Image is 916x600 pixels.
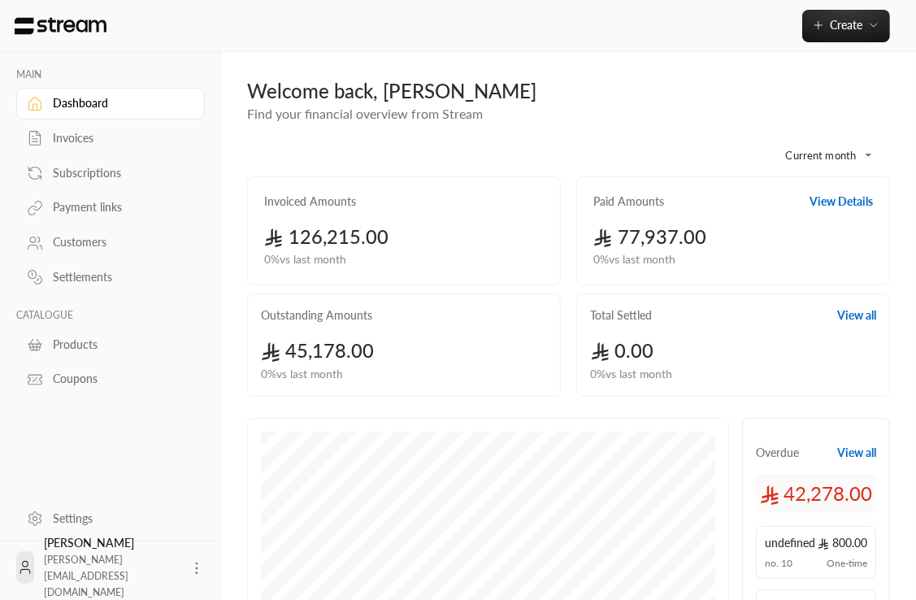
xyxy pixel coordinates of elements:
span: Find your financial overview from Stream [247,106,483,121]
h2: Paid Amounts [593,193,664,210]
span: 42,278.00 [760,480,873,507]
div: Settings [53,511,185,527]
a: Products [16,328,205,360]
div: Subscriptions [53,165,185,181]
span: 45,178.00 [261,339,374,362]
a: Invoices [16,123,205,154]
div: Dashboard [53,95,185,111]
a: Settings [16,502,205,534]
span: Create [830,18,862,32]
a: Subscriptions [16,157,205,189]
span: 0.00 [591,339,654,362]
span: 0 % vs last month [261,366,343,383]
h2: Total Settled [591,307,653,324]
div: Products [53,337,185,353]
a: Customers [16,227,205,259]
button: View all [837,445,876,461]
div: [PERSON_NAME] [44,535,179,600]
a: Payment links [16,192,205,224]
a: Coupons [16,363,205,395]
span: no. 10 [765,557,792,570]
div: Current month [760,134,882,176]
img: Logo [13,17,108,35]
span: [PERSON_NAME][EMAIL_ADDRESS][DOMAIN_NAME] [44,554,128,598]
h2: Invoiced Amounts [264,193,356,210]
div: Coupons [53,371,185,387]
span: undefined [765,535,815,551]
p: MAIN [16,68,205,81]
span: 0 % vs last month [591,366,673,383]
button: View all [837,307,876,324]
span: 77,937.00 [593,225,706,248]
a: Dashboard [16,88,205,120]
div: Settlements [53,269,185,285]
button: Create [802,10,890,42]
span: 0 % vs last month [593,251,675,268]
h2: Outstanding Amounts [261,307,372,324]
div: Customers [53,234,185,250]
p: CATALOGUE [16,309,205,322]
span: 0 % vs last month [264,251,346,268]
span: 126,215.00 [264,225,389,248]
div: Payment links [53,199,185,215]
button: View Details [810,193,873,210]
div: Invoices [53,130,185,146]
span: One-time [827,557,867,570]
span: Overdue [756,445,799,461]
a: Settlements [16,262,205,293]
span: 800.00 [818,535,867,551]
div: Welcome back, [PERSON_NAME] [247,78,890,104]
